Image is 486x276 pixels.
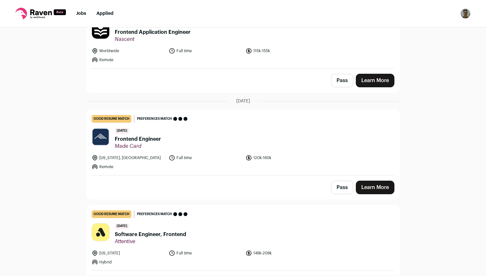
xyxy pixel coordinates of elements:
li: Full time [169,250,242,256]
li: [US_STATE], [GEOGRAPHIC_DATA] [92,155,165,161]
li: [US_STATE] [92,250,165,256]
a: Learn More [356,181,394,194]
a: Applied [96,11,113,16]
a: Jobs [76,11,86,16]
a: good resume match Preferences match [DATE] Frontend Application Engineer Nascent Worldwide Full t... [86,3,400,68]
span: Attentive [115,238,186,245]
button: Pass [331,181,353,194]
img: e6bbb86444b764e4ff056f883bef3e533f1fda7c659bfff2677ac46da25108bd.jpg [92,128,109,146]
div: good resume match [92,115,131,123]
span: Preferences match [137,211,172,217]
img: 19367679-medium_jpg [460,8,471,19]
li: Worldwide [92,48,165,54]
span: Made Card [115,143,161,149]
span: Software Engineer, Frontend [115,231,186,238]
li: Full time [169,155,242,161]
button: Pass [331,74,353,87]
li: Remote [92,164,165,170]
button: Open dropdown [460,8,471,19]
li: Remote [92,57,165,63]
span: [DATE] [236,98,250,104]
img: 8264adda877ae012dd09317321bdff01b6fda98b3ae399d0f8b6f81e27ada573.jpg [92,21,109,39]
li: Hybrid [92,259,165,265]
a: good resume match Preferences match [DATE] Frontend Engineer Made Card [US_STATE], [GEOGRAPHIC_DA... [86,110,400,175]
li: Full time [169,48,242,54]
span: Frontend Engineer [115,135,161,143]
span: [DATE] [115,128,129,134]
a: Learn More [356,74,394,87]
li: 148k-208k [246,250,319,256]
span: [DATE] [115,223,129,229]
li: 115k-155k [246,48,319,54]
li: 120k-160k [246,155,319,161]
a: good resume match Preferences match [DATE] Software Engineer, Frontend Attentive [US_STATE] Full ... [86,205,400,271]
img: 93daf02c0c45c0cb0d5a52ad4847f33b9c70a476c47a7f48744be4f9583aeafa.png [92,224,109,241]
span: Nascent [115,36,191,43]
span: Frontend Application Engineer [115,28,191,36]
span: Preferences match [137,116,172,122]
div: good resume match [92,210,131,218]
